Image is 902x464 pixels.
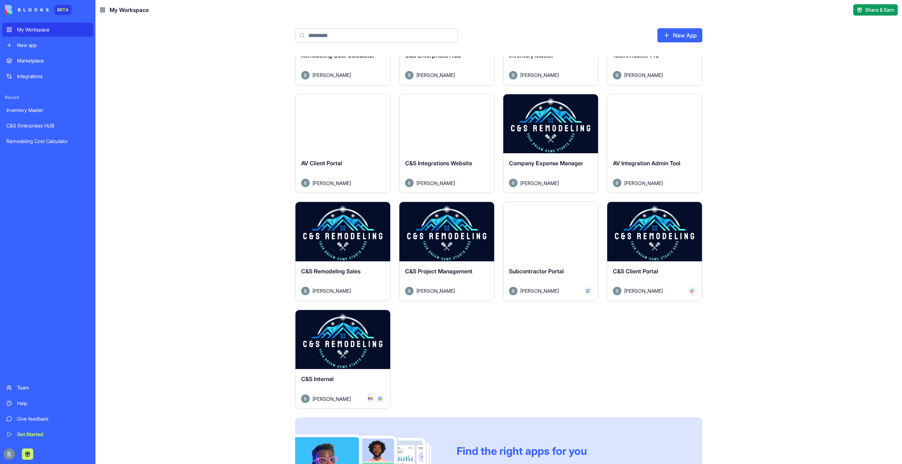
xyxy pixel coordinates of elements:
[607,94,702,194] a: AV Integration Admin ToolAvatar[PERSON_NAME]
[509,287,517,295] img: Avatar
[2,38,93,52] a: New app
[416,287,455,295] span: [PERSON_NAME]
[503,202,598,301] a: Subcontractor PortalAvatar[PERSON_NAME]
[503,94,598,194] a: Company Expense ManagerAvatar[PERSON_NAME]
[5,5,49,15] img: logo
[2,396,93,410] a: Help
[17,384,89,391] div: Team
[17,400,89,407] div: Help
[17,42,89,49] div: New app
[690,289,694,293] img: Slack_i955cf.svg
[399,202,494,301] a: C&S Project ManagementAvatar[PERSON_NAME]
[301,268,361,275] span: C&S Remodeling Sales
[295,94,391,194] a: AV Client PortalAvatar[PERSON_NAME]
[4,448,15,460] img: ACg8ocIug40qN1SCXJiinWdltW7QsPxROn8ZAVDlgOtPD8eQfXIZmw=s96-c
[586,289,590,293] img: GCal_x6vdih.svg
[405,71,414,79] img: Avatar
[301,375,334,382] span: C&S Internal
[613,71,621,79] img: Avatar
[405,160,472,167] span: C&S Integrations Website
[2,54,93,68] a: Marketplace
[54,5,71,15] div: BETA
[509,71,517,79] img: Avatar
[301,179,310,187] img: Avatar
[2,119,93,133] a: C&S Enterprises HUB
[2,69,93,83] a: Integrations
[399,94,494,194] a: C&S Integrations WebsiteAvatar[PERSON_NAME]
[457,445,685,457] div: Find the right apps for you
[295,202,391,301] a: C&S Remodeling SalesAvatar[PERSON_NAME]
[613,52,659,59] span: TalentTracker Pro
[301,160,342,167] span: AV Client Portal
[6,122,89,129] div: C&S Enterprises HUB
[2,95,93,100] span: Recent
[509,160,583,167] span: Company Expense Manager
[312,179,351,187] span: [PERSON_NAME]
[416,179,455,187] span: [PERSON_NAME]
[6,107,89,114] div: Inventory Master
[6,138,89,145] div: Remodeling Cost Calculator
[405,287,414,295] img: Avatar
[657,28,702,42] a: New App
[378,397,382,401] img: GCal_x6vdih.svg
[17,57,89,64] div: Marketplace
[312,71,351,79] span: [PERSON_NAME]
[301,71,310,79] img: Avatar
[613,287,621,295] img: Avatar
[865,6,894,13] span: Share & Earn
[520,287,559,295] span: [PERSON_NAME]
[613,160,680,167] span: AV Integration Admin Tool
[853,4,898,16] button: Share & Earn
[509,179,517,187] img: Avatar
[295,310,391,409] a: C&S InternalAvatar[PERSON_NAME]
[613,268,658,275] span: C&S Client Portal
[405,52,461,59] span: C&S Enterprises HUB
[509,52,553,59] span: Inventory Master
[607,202,702,301] a: C&S Client PortalAvatar[PERSON_NAME]
[624,287,663,295] span: [PERSON_NAME]
[509,268,564,275] span: Subcontractor Portal
[301,52,375,59] span: Remodeling Cost Calculator
[520,71,559,79] span: [PERSON_NAME]
[301,394,310,403] img: Avatar
[624,179,663,187] span: [PERSON_NAME]
[613,179,621,187] img: Avatar
[368,397,373,401] img: Gmail_trouth.svg
[416,71,455,79] span: [PERSON_NAME]
[405,179,414,187] img: Avatar
[2,134,93,148] a: Remodeling Cost Calculator
[2,23,93,37] a: My Workspace
[17,26,89,33] div: My Workspace
[2,381,93,395] a: Team
[312,287,351,295] span: [PERSON_NAME]
[17,73,89,80] div: Integrations
[5,5,71,15] a: BETA
[624,71,663,79] span: [PERSON_NAME]
[17,431,89,438] div: Get Started
[301,287,310,295] img: Avatar
[110,6,149,14] span: My Workspace
[312,395,351,403] span: [PERSON_NAME]
[405,268,473,275] span: C&S Project Management
[2,427,93,441] a: Get Started
[2,412,93,426] a: Give feedback
[2,103,93,117] a: Inventory Master
[520,179,559,187] span: [PERSON_NAME]
[17,415,89,422] div: Give feedback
